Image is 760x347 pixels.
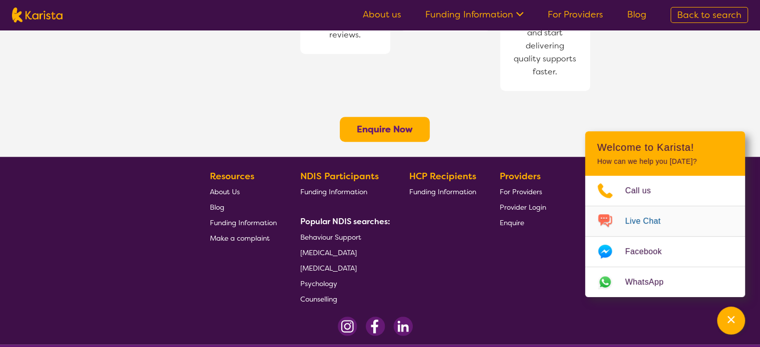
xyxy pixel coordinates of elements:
[671,7,748,23] a: Back to search
[409,170,476,182] b: HCP Recipients
[500,170,541,182] b: Providers
[300,248,357,257] span: [MEDICAL_DATA]
[585,131,745,297] div: Channel Menu
[627,8,647,20] a: Blog
[210,218,277,227] span: Funding Information
[409,184,476,199] a: Funding Information
[548,8,603,20] a: For Providers
[210,184,277,199] a: About Us
[500,199,546,215] a: Provider Login
[597,141,733,153] h2: Welcome to Karista!
[300,276,386,291] a: Psychology
[300,229,386,245] a: Behaviour Support
[425,8,524,20] a: Funding Information
[300,291,386,307] a: Counselling
[210,170,254,182] b: Resources
[597,157,733,166] p: How can we help you [DATE]?
[300,184,386,199] a: Funding Information
[365,317,385,336] img: Facebook
[357,123,413,135] a: Enquire Now
[393,317,413,336] img: LinkedIn
[500,215,546,230] a: Enquire
[585,267,745,297] a: Web link opens in a new tab.
[210,187,240,196] span: About Us
[300,295,337,304] span: Counselling
[300,245,386,260] a: [MEDICAL_DATA]
[338,317,357,336] img: Instagram
[300,233,361,242] span: Behaviour Support
[500,184,546,199] a: For Providers
[210,230,277,246] a: Make a complaint
[300,187,367,196] span: Funding Information
[625,214,673,229] span: Live Chat
[210,199,277,215] a: Blog
[585,176,745,297] ul: Choose channel
[300,170,379,182] b: NDIS Participants
[500,187,542,196] span: For Providers
[625,183,663,198] span: Call us
[210,203,224,212] span: Blog
[363,8,401,20] a: About us
[300,279,337,288] span: Psychology
[300,216,390,227] b: Popular NDIS searches:
[300,264,357,273] span: [MEDICAL_DATA]
[500,218,524,227] span: Enquire
[625,244,674,259] span: Facebook
[340,117,430,142] button: Enquire Now
[210,234,270,243] span: Make a complaint
[677,9,742,21] span: Back to search
[210,215,277,230] a: Funding Information
[300,260,386,276] a: [MEDICAL_DATA]
[12,7,62,22] img: Karista logo
[717,307,745,335] button: Channel Menu
[500,203,546,212] span: Provider Login
[625,275,676,290] span: WhatsApp
[409,187,476,196] span: Funding Information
